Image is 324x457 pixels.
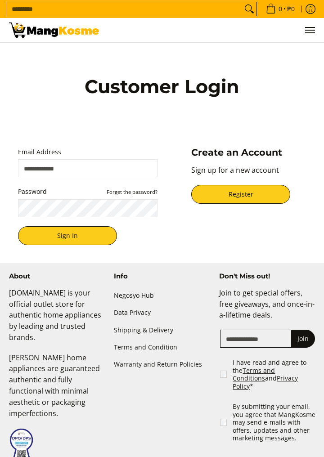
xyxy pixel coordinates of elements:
button: Sign In [18,226,117,245]
span: 0 [277,6,283,12]
span: • [263,4,297,14]
ul: Customer Navigation [108,18,315,42]
img: Account | Mang Kosme [9,22,99,38]
label: Password [18,186,157,197]
p: Sign up for a new account [191,165,306,185]
a: Terms and Condition [114,339,210,356]
p: [DOMAIN_NAME] is your official outlet store for authentic home appliances by leading and trusted ... [9,287,105,352]
button: Search [242,2,256,16]
p: [PERSON_NAME] home appliances are guaranteed authentic and fully functional with minimal aestheti... [9,352,105,428]
h3: Create an Account [191,147,306,158]
h4: Don't Miss out! [219,272,315,281]
p: Join to get special offers, free giveaways, and once-in-a-lifetime deals. [219,287,315,330]
label: By submitting your email, you agree that MangKosme may send e-mails with offers, updates and othe... [233,403,316,442]
a: Terms and Conditions [233,366,275,383]
a: Register [191,185,290,204]
a: Negosyo Hub [114,287,210,305]
button: Password [107,188,157,195]
a: Privacy Policy [233,374,298,390]
label: I have read and agree to the and * [233,358,316,390]
a: Data Privacy [114,305,210,322]
h4: About [9,272,105,281]
small: Forget the password? [107,188,157,195]
a: Warranty and Return Policies [114,356,210,373]
span: ₱0 [286,6,296,12]
a: Shipping & Delivery [114,322,210,339]
label: Email Address [18,147,157,158]
h1: Customer Login [49,75,276,99]
button: Join [291,330,315,348]
nav: Main Menu [108,18,315,42]
button: Menu [304,18,315,42]
h4: Info [114,272,210,281]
